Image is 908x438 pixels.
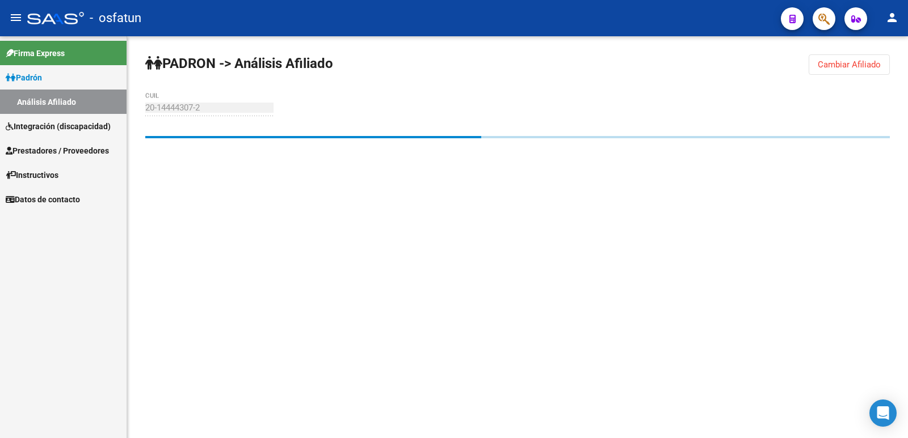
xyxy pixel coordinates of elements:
span: Prestadores / Proveedores [6,144,109,157]
button: Cambiar Afiliado [809,54,890,75]
span: Firma Express [6,47,65,59]
mat-icon: person [885,11,899,24]
span: Integración (discapacidad) [6,120,111,133]
mat-icon: menu [9,11,23,24]
span: Cambiar Afiliado [818,59,881,70]
div: Open Intercom Messenger [869,399,897,427]
span: Datos de contacto [6,193,80,206]
span: - osfatun [90,6,141,31]
span: Instructivos [6,169,58,181]
strong: PADRON -> Análisis Afiliado [145,56,333,71]
span: Padrón [6,71,42,84]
